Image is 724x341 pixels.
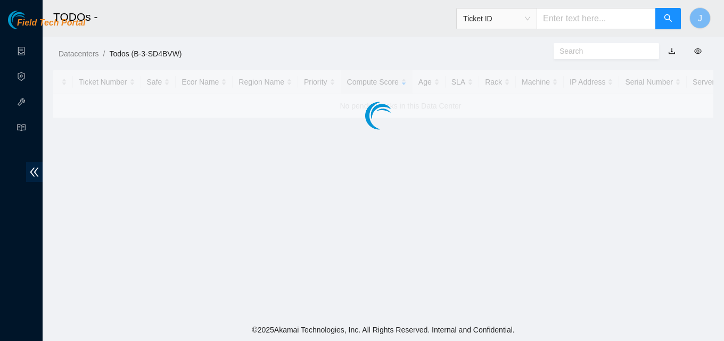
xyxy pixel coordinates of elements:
input: Search [560,45,645,57]
input: Enter text here... [537,8,656,29]
span: double-left [26,162,43,182]
a: Todos (B-3-SD4BVW) [109,49,182,58]
span: eye [694,47,702,55]
span: Ticket ID [463,11,530,27]
img: Akamai Technologies [8,11,54,29]
span: J [698,12,702,25]
button: J [689,7,711,29]
a: Akamai TechnologiesField Tech Portal [8,19,85,33]
button: download [660,43,684,60]
span: search [664,14,672,24]
span: read [17,119,26,140]
a: Datacenters [59,49,98,58]
footer: © 2025 Akamai Technologies, Inc. All Rights Reserved. Internal and Confidential. [43,319,724,341]
button: search [655,8,681,29]
span: / [103,49,105,58]
span: Field Tech Portal [17,18,85,28]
